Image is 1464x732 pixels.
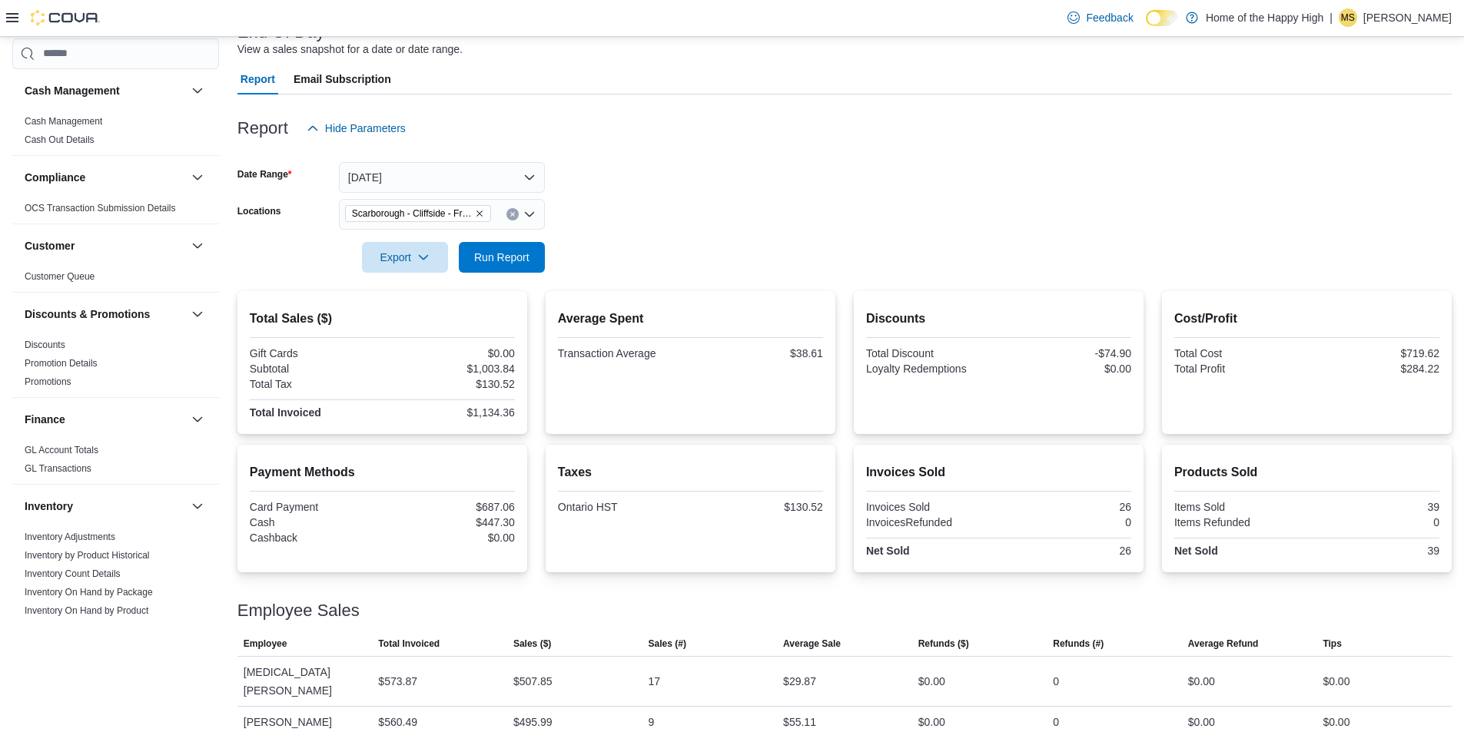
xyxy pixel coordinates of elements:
a: Discounts [25,340,65,350]
div: $1,134.36 [385,406,515,419]
div: Transaction Average [558,347,688,359]
input: Dark Mode [1146,10,1178,26]
div: $0.00 [1323,713,1349,731]
div: $130.52 [693,501,823,513]
span: Sales ($) [513,638,551,650]
div: $55.11 [783,713,816,731]
div: Invoices Sold [866,501,996,513]
div: $0.00 [918,672,945,691]
button: Discounts & Promotions [188,305,207,323]
button: Discounts & Promotions [25,306,185,322]
span: Feedback [1086,10,1133,25]
span: MS [1341,8,1355,27]
div: Items Sold [1174,501,1304,513]
div: $0.00 [1188,672,1215,691]
label: Locations [237,205,281,217]
div: Matthew Sanchez [1339,8,1357,27]
a: Cash Out Details [25,134,95,145]
div: $495.99 [513,713,553,731]
div: Gift Cards [250,347,380,359]
h2: Cost/Profit [1174,310,1439,328]
span: Inventory by Product Historical [25,549,150,561]
button: Run Report [459,242,545,273]
span: Average Refund [1188,638,1259,650]
span: Sales (#) [649,638,686,650]
a: Feedback [1061,2,1139,33]
div: 0 [1053,713,1059,731]
h2: Discounts [866,310,1131,328]
span: Employee [244,638,287,650]
div: $0.00 [1001,363,1131,375]
div: InvoicesRefunded [866,516,996,528]
h3: Compliance [25,170,85,185]
span: Inventory On Hand by Package [25,586,153,598]
div: 0 [1053,672,1059,691]
button: Customer [25,238,185,253]
div: Total Cost [1174,347,1304,359]
div: Card Payment [250,501,380,513]
a: Promotions [25,376,71,387]
div: $0.00 [1323,672,1349,691]
p: | [1330,8,1333,27]
a: Inventory by Product Historical [25,550,150,561]
label: Date Range [237,168,292,181]
span: OCS Transaction Submission Details [25,202,176,214]
div: $687.06 [385,501,515,513]
div: Cash [250,516,380,528]
button: Inventory [25,498,185,514]
h3: Discounts & Promotions [25,306,150,322]
span: Report [241,64,275,94]
div: 39 [1310,501,1439,513]
div: Subtotal [250,363,380,375]
a: Inventory On Hand by Package [25,587,153,598]
div: 26 [1001,501,1131,513]
span: GL Account Totals [25,444,98,456]
div: $284.22 [1310,363,1439,375]
div: $0.00 [1188,713,1215,731]
button: Cash Management [25,83,185,98]
button: Open list of options [523,208,536,220]
div: $0.00 [918,713,945,731]
button: [DATE] [339,162,545,193]
h2: Invoices Sold [866,463,1131,482]
strong: Net Sold [1174,545,1218,557]
span: Inventory Adjustments [25,531,115,543]
div: 26 [1001,545,1131,557]
a: OCS Transaction Submission Details [25,203,176,214]
span: Cash Management [25,115,102,128]
a: Customer Queue [25,271,95,282]
div: $130.52 [385,378,515,390]
span: Email Subscription [294,64,391,94]
p: Home of the Happy High [1206,8,1323,27]
button: Finance [25,412,185,427]
div: -$74.90 [1001,347,1131,359]
h3: Finance [25,412,65,427]
a: Inventory Adjustments [25,532,115,542]
a: Inventory Count Details [25,568,121,579]
div: $573.87 [378,672,417,691]
div: Loyalty Redemptions [866,363,996,375]
span: Scarborough - Cliffside - Friendly Stranger [345,205,491,222]
strong: Total Invoiced [250,406,321,419]
h2: Products Sold [1174,463,1439,482]
a: Promotion Details [25,358,98,369]
div: 0 [1001,516,1131,528]
a: Cash Management [25,116,102,127]
h3: Cash Management [25,83,120,98]
button: Inventory [188,497,207,515]
span: Scarborough - Cliffside - Friendly Stranger [352,206,472,221]
button: Clear input [506,208,519,220]
span: Average Sale [783,638,841,650]
div: 0 [1310,516,1439,528]
span: Dark Mode [1146,26,1147,27]
div: Ontario HST [558,501,688,513]
span: Discounts [25,339,65,351]
span: Promotion Details [25,357,98,369]
div: $560.49 [378,713,417,731]
h2: Taxes [558,463,823,482]
span: Customer Queue [25,270,95,283]
div: $1,003.84 [385,363,515,375]
button: Hide Parameters [300,113,412,144]
div: $0.00 [385,532,515,544]
button: Customer [188,237,207,255]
